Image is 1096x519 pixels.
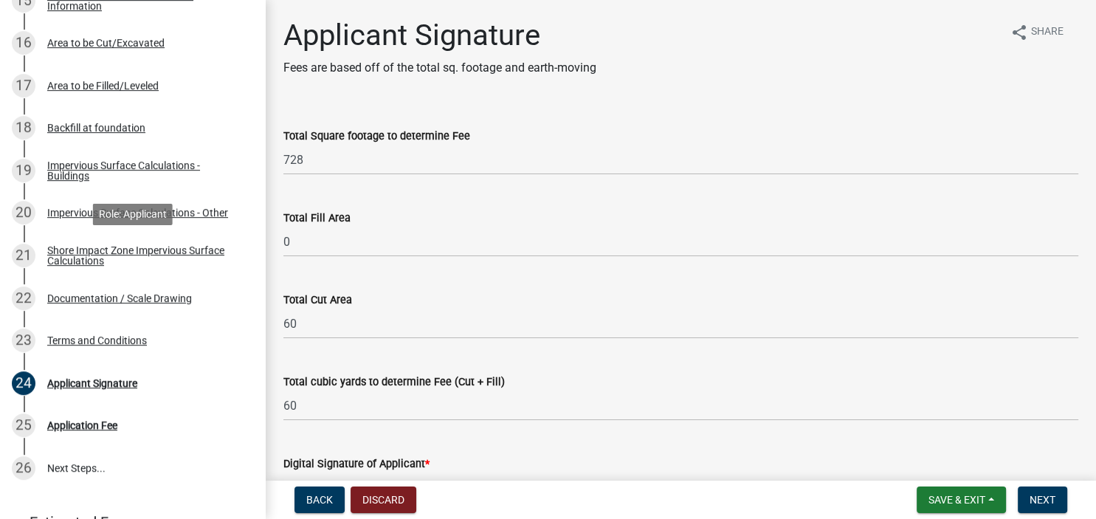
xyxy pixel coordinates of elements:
div: 18 [12,116,35,140]
div: 26 [12,456,35,480]
div: Impervious Surface Calculations - Buildings [47,160,242,181]
div: Backfill at foundation [47,123,145,133]
div: 19 [12,159,35,182]
button: Discard [351,487,416,513]
label: Total Fill Area [283,213,351,224]
p: Fees are based off of the total sq. footage and earth-moving [283,59,596,77]
div: Impervious Surface Calculations - Other [47,207,228,218]
div: Application Fee [47,420,117,430]
span: Back [306,494,333,506]
label: Total cubic yards to determine Fee (Cut + Fill) [283,377,505,388]
div: 20 [12,201,35,224]
div: Terms and Conditions [47,335,147,346]
div: Shore Impact Zone Impervious Surface Calculations [47,245,242,266]
div: 22 [12,286,35,310]
button: shareShare [999,18,1075,47]
div: 25 [12,413,35,437]
i: share [1010,24,1028,41]
div: 23 [12,329,35,352]
div: Area to be Filled/Leveled [47,80,159,91]
label: Digital Signature of Applicant [283,459,430,470]
div: 17 [12,74,35,97]
div: Applicant Signature [47,378,137,388]
div: 21 [12,244,35,267]
label: Total Cut Area [283,295,352,306]
div: Role: Applicant [93,204,173,225]
h1: Applicant Signature [283,18,596,53]
button: Save & Exit [917,487,1006,513]
span: Share [1031,24,1064,41]
span: Save & Exit [928,494,985,506]
div: 24 [12,371,35,395]
label: Total Square footage to determine Fee [283,131,470,142]
button: Next [1018,487,1067,513]
span: Next [1030,494,1055,506]
div: 16 [12,31,35,55]
button: Back [294,487,345,513]
div: Area to be Cut/Excavated [47,38,165,48]
div: Documentation / Scale Drawing [47,293,192,303]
